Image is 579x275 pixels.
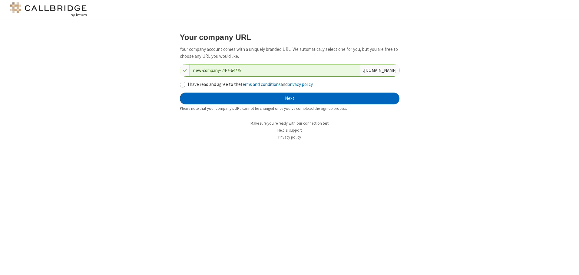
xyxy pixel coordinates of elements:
[9,2,88,17] img: logo@2x.png
[277,128,302,133] a: Help & support
[250,121,329,126] a: Make sure you're ready with our connection test
[241,81,281,87] a: terms and conditions
[180,46,399,60] p: Your company account comes with a uniquely branded URL. We automatically select one for you, but ...
[180,106,399,111] div: Please note that your company's URL cannot be changed once you’ve completed the sign-up process.
[190,64,360,76] input: Company URL
[278,135,301,140] a: Privacy policy
[360,64,399,76] div: . [DOMAIN_NAME]
[180,33,399,41] h3: Your company URL
[188,81,399,88] label: I have read and agree to the and .
[180,93,399,105] button: Next
[288,81,313,87] a: privacy policy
